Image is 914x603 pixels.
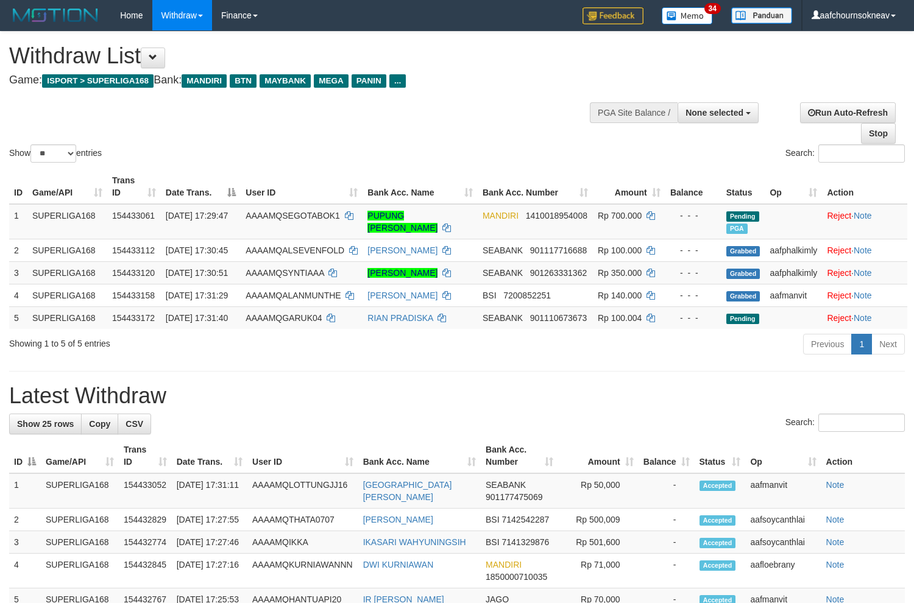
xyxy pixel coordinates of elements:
span: Copy 901177475069 to clipboard [486,492,542,502]
span: Accepted [700,560,736,571]
input: Search: [818,414,905,432]
td: 5 [9,306,27,329]
th: Bank Acc. Number: activate to sort column ascending [481,439,558,473]
a: [PERSON_NAME] [363,515,433,524]
td: · [822,204,907,239]
th: User ID: activate to sort column ascending [241,169,363,204]
input: Search: [818,144,905,163]
td: - [639,554,695,588]
th: Action [822,169,907,204]
div: Showing 1 to 5 of 5 entries [9,333,372,350]
span: PANIN [352,74,386,88]
div: PGA Site Balance / [590,102,678,123]
span: Rp 100.004 [598,313,642,323]
th: Date Trans.: activate to sort column descending [161,169,241,204]
a: Reject [827,291,851,300]
a: [GEOGRAPHIC_DATA][PERSON_NAME] [363,480,452,502]
a: Note [826,515,845,524]
a: Note [826,560,845,569]
td: - [639,509,695,531]
span: MANDIRI [182,74,227,88]
span: Rp 140.000 [598,291,642,300]
a: DWI KURNIAWAN [363,560,434,569]
span: MEGA [314,74,349,88]
span: MANDIRI [483,211,519,220]
th: Op: activate to sort column ascending [745,439,821,473]
td: 4 [9,284,27,306]
a: Note [826,480,845,490]
td: · [822,261,907,284]
span: 154433112 [112,245,155,255]
span: Rp 350.000 [598,268,642,278]
td: Rp 500,009 [558,509,639,531]
span: Copy 7200852251 to clipboard [503,291,551,300]
a: Note [854,291,872,300]
img: panduan.png [731,7,792,24]
a: Run Auto-Refresh [800,102,896,123]
span: Grabbed [726,291,760,301]
h1: Latest Withdraw [9,384,905,408]
span: AAAAMQGARUK04 [246,313,322,323]
span: None selected [685,108,743,118]
td: aafphalkimly [765,261,822,284]
div: - - - [670,289,717,301]
td: [DATE] 17:31:11 [172,473,247,509]
a: Copy [81,414,118,434]
label: Show entries [9,144,102,163]
span: AAAAMQSEGOTABOK1 [246,211,340,220]
th: Bank Acc. Number: activate to sort column ascending [478,169,593,204]
span: Show 25 rows [17,419,74,429]
th: Bank Acc. Name: activate to sort column ascending [363,169,478,204]
img: Button%20Memo.svg [662,7,713,24]
span: BSI [483,291,497,300]
td: aafphalkimly [765,239,822,261]
td: 154432845 [119,554,172,588]
td: 4 [9,554,41,588]
a: Show 25 rows [9,414,82,434]
th: Action [821,439,905,473]
td: aafmanvit [765,284,822,306]
span: BTN [230,74,257,88]
span: SEABANK [483,313,523,323]
span: [DATE] 17:31:29 [166,291,228,300]
td: [DATE] 17:27:55 [172,509,247,531]
span: Accepted [700,538,736,548]
td: 154432829 [119,509,172,531]
span: ISPORT > SUPERLIGA168 [42,74,154,88]
td: aafloebrany [745,554,821,588]
td: SUPERLIGA168 [41,509,119,531]
span: AAAAMQALANMUNTHE [246,291,341,300]
span: Rp 700.000 [598,211,642,220]
a: Reject [827,268,851,278]
span: 154433172 [112,313,155,323]
span: 154433061 [112,211,155,220]
td: aafmanvit [745,473,821,509]
span: 154433120 [112,268,155,278]
a: Reject [827,245,851,255]
span: Pending [726,314,759,324]
a: PUPUNG [PERSON_NAME] [367,211,438,233]
td: SUPERLIGA168 [27,204,107,239]
td: AAAAMQLOTTUNGJJ16 [247,473,358,509]
a: Note [854,245,872,255]
span: Copy 1850000710035 to clipboard [486,572,547,582]
th: Date Trans.: activate to sort column ascending [172,439,247,473]
a: CSV [118,414,151,434]
a: Note [826,537,845,547]
th: Bank Acc. Name: activate to sort column ascending [358,439,481,473]
td: AAAAMQIKKA [247,531,358,554]
th: Game/API: activate to sort column ascending [27,169,107,204]
a: IKASARI WAHYUNINGSIH [363,537,466,547]
a: Stop [861,123,896,144]
th: ID: activate to sort column descending [9,439,41,473]
span: Accepted [700,515,736,526]
div: - - - [670,267,717,279]
h4: Game: Bank: [9,74,597,86]
span: AAAAMQSYNTIAAA [246,268,324,278]
th: Balance: activate to sort column ascending [639,439,695,473]
td: SUPERLIGA168 [27,261,107,284]
h1: Withdraw List [9,44,597,68]
td: · [822,306,907,329]
td: aafsoycanthlai [745,509,821,531]
span: Accepted [700,481,736,491]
